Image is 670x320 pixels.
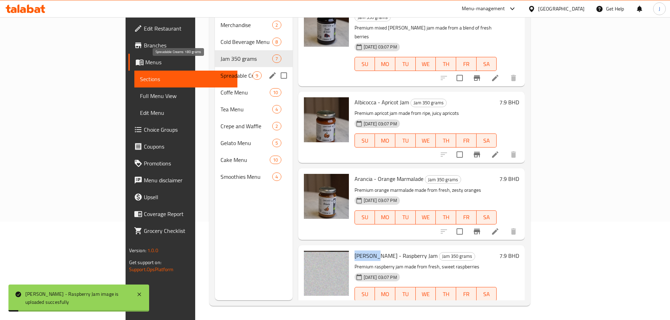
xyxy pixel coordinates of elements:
[419,289,433,299] span: WE
[128,138,237,155] a: Coupons
[270,157,281,163] span: 10
[468,70,485,86] button: Branch-specific-item
[479,289,494,299] span: SA
[477,133,497,148] button: SA
[221,139,272,147] span: Gelato Menu
[462,5,505,13] div: Menu-management
[456,287,477,301] button: FR
[128,20,237,37] a: Edit Restaurant
[273,106,281,113] span: 4
[378,136,393,146] span: MO
[375,287,395,301] button: MO
[375,133,395,148] button: MO
[468,223,485,240] button: Branch-specific-item
[355,133,375,148] button: SU
[304,174,349,219] img: Arancia - Orange Marmalade
[355,109,497,118] p: Premium apricot jam made from ripe, juicy apricots
[355,287,375,301] button: SU
[395,287,416,301] button: TU
[273,140,281,146] span: 5
[468,300,485,316] button: Branch-specific-item
[272,38,281,46] div: items
[128,189,237,205] a: Upsell
[355,186,497,195] p: Premium orange marmalade made from fresh, zesty oranges
[272,105,281,113] div: items
[270,88,281,97] div: items
[215,118,292,135] div: Crepe and Waffle2
[419,59,433,69] span: WE
[144,210,232,218] span: Coverage Report
[477,210,497,224] button: SA
[221,122,272,130] span: Crepe and Waffle
[134,104,237,121] a: Edit Menu
[355,262,497,271] p: Premium raspberry jam made from fresh, sweet raspberries
[425,176,461,184] span: Jam 350 grams
[129,265,174,274] a: Support.OpsPlatform
[144,159,232,168] span: Promotions
[395,57,416,71] button: TU
[140,75,232,83] span: Sections
[439,289,453,299] span: TH
[355,250,438,261] span: [PERSON_NAME] - Raspberry Jam
[398,136,413,146] span: TU
[436,287,456,301] button: TH
[452,71,467,85] span: Select to update
[215,14,292,188] nav: Menu sections
[505,146,522,163] button: delete
[419,136,433,146] span: WE
[491,74,499,82] a: Edit menu item
[147,246,158,255] span: 1.0.0
[128,205,237,222] a: Coverage Report
[221,88,270,97] span: Coffe Menu
[272,54,281,63] div: items
[215,151,292,168] div: Cake Menu10
[425,175,461,184] div: Jam 350 grams
[304,251,349,296] img: Lampone - Raspberry Jam
[273,55,281,62] span: 7
[144,24,232,33] span: Edit Restaurant
[659,5,660,13] span: J
[273,174,281,180] span: 4
[505,70,522,86] button: delete
[419,212,433,222] span: WE
[361,274,400,281] span: [DATE] 03:07 PM
[411,99,446,107] span: Jam 350 grams
[221,105,272,113] span: Tea Menu
[273,22,281,28] span: 2
[452,224,467,239] span: Select to update
[215,17,292,33] div: Merchandise2
[215,101,292,118] div: Tea Menu4
[538,5,585,13] div: [GEOGRAPHIC_DATA]
[439,252,475,261] div: Jam 350 grams
[144,125,232,134] span: Choice Groups
[134,71,237,87] a: Sections
[499,97,519,107] h6: 7.9 BHD
[221,38,272,46] span: Cold Beverage Menu
[456,57,477,71] button: FR
[215,50,292,67] div: Jam 350 grams7
[221,54,272,63] span: Jam 350 grams
[304,97,349,142] img: Albicocca - Apricot Jam
[477,57,497,71] button: SA
[378,212,393,222] span: MO
[273,39,281,45] span: 8
[436,57,456,71] button: TH
[128,172,237,189] a: Menu disclaimer
[416,287,436,301] button: WE
[272,139,281,147] div: items
[221,172,272,181] span: Smoothies Menu
[477,287,497,301] button: SA
[499,251,519,261] h6: 7.9 BHD
[215,84,292,101] div: Coffe Menu10
[140,92,232,100] span: Full Menu View
[456,210,477,224] button: FR
[479,212,494,222] span: SA
[273,123,281,130] span: 2
[398,59,413,69] span: TU
[144,41,232,50] span: Branches
[221,156,270,164] div: Cake Menu
[416,57,436,71] button: WE
[129,246,146,255] span: Version:
[456,133,477,148] button: FR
